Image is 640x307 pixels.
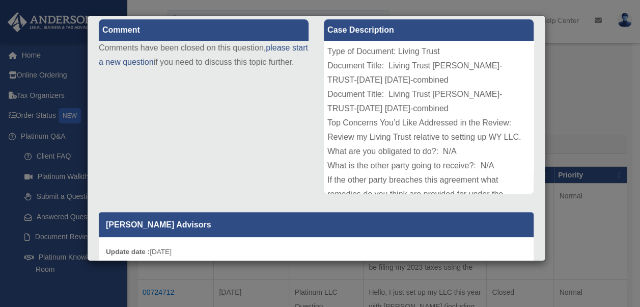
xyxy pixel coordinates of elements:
[99,43,308,66] a: please start a new question
[106,248,172,255] small: [DATE]
[99,19,309,41] label: Comment
[106,248,150,255] b: Update date :
[324,41,534,194] div: Type of Document: Living Trust Document Title: Living Trust [PERSON_NAME]-TRUST-[DATE] [DATE]-com...
[99,212,534,237] p: [PERSON_NAME] Advisors
[99,41,309,69] p: Comments have been closed on this question, if you need to discuss this topic further.
[324,19,534,41] label: Case Description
